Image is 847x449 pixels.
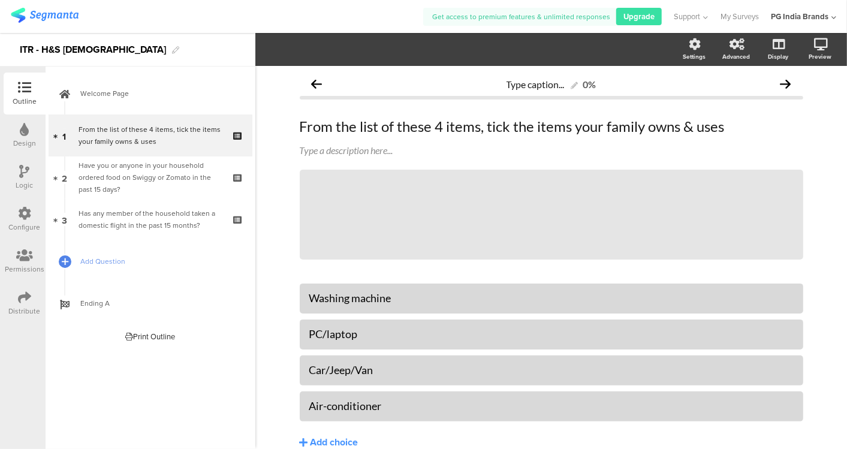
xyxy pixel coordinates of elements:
[49,156,252,198] a: 2 Have you or anyone in your household ordered food on Swiggy or Zomato in the past 15 days?
[80,88,234,100] span: Welcome Page
[62,213,67,226] span: 3
[432,11,610,22] span: Get access to premium features & unlimited responses
[11,8,79,23] img: segmanta logo
[79,207,222,231] div: Has any member of the household taken a domestic flight in the past 15 months?
[300,117,803,135] p: From the list of these 4 items, tick the items your family owns & uses
[674,11,701,22] span: Support
[62,171,67,184] span: 2
[583,79,596,90] div: 0%
[49,282,252,324] a: Ending A
[80,297,234,309] span: Ending A
[683,52,706,61] div: Settings
[722,52,750,61] div: Advanced
[309,327,794,341] div: PC/laptop
[49,114,252,156] a: 1 From the list of these 4 items, tick the items your family owns & uses
[623,11,655,22] span: Upgrade
[9,306,41,317] div: Distribute
[768,52,788,61] div: Display
[771,11,828,22] div: PG India Brands
[20,40,166,59] div: ITR - H&S [DEMOGRAPHIC_DATA]
[9,222,41,233] div: Configure
[507,79,565,90] span: Type caption...
[79,123,222,147] div: From the list of these 4 items, tick the items your family owns & uses
[311,436,358,449] div: Add choice
[309,291,794,305] div: Washing machine
[80,255,234,267] span: Add Question
[13,138,36,149] div: Design
[309,399,794,413] div: Air-conditioner
[49,198,252,240] a: 3 Has any member of the household taken a domestic flight in the past 15 months?
[300,144,803,156] div: Type a description here...
[63,129,67,142] span: 1
[49,73,252,114] a: Welcome Page
[5,264,44,275] div: Permissions
[79,159,222,195] div: Have you or anyone in your household ordered food on Swiggy or Zomato in the past 15 days?
[809,52,831,61] div: Preview
[126,331,176,342] div: Print Outline
[309,363,794,377] div: Car/Jeep/Van
[16,180,34,191] div: Logic
[13,96,37,107] div: Outline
